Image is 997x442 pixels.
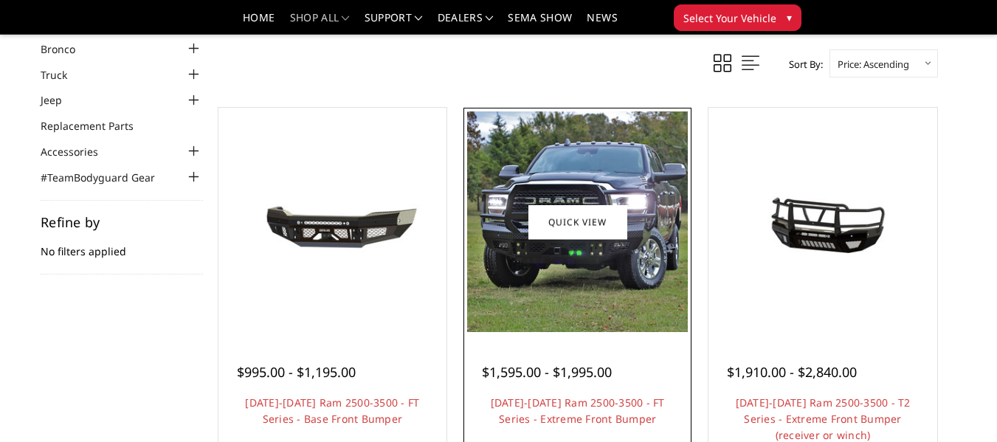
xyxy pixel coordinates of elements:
img: 2019-2025 Ram 2500-3500 - FT Series - Extreme Front Bumper [467,111,688,332]
a: 2019-2025 Ram 2500-3500 - FT Series - Extreme Front Bumper 2019-2025 Ram 2500-3500 - FT Series - ... [467,111,688,332]
a: #TeamBodyguard Gear [41,170,173,185]
a: [DATE]-[DATE] Ram 2500-3500 - FT Series - Extreme Front Bumper [491,396,665,426]
div: No filters applied [41,215,203,274]
span: $1,595.00 - $1,995.00 [482,363,612,381]
iframe: Chat Widget [923,371,997,442]
a: Accessories [41,144,117,159]
a: Jeep [41,92,80,108]
a: [DATE]-[DATE] Ram 2500-3500 - T2 Series - Extreme Front Bumper (receiver or winch) [736,396,911,442]
a: Replacement Parts [41,118,152,134]
a: Bronco [41,41,94,57]
span: Select Your Vehicle [683,10,776,26]
a: SEMA Show [508,13,572,34]
a: Home [243,13,275,34]
label: Sort By: [781,53,823,75]
span: $1,910.00 - $2,840.00 [727,363,857,381]
h5: Refine by [41,215,203,229]
a: Quick view [528,204,627,239]
a: 2019-2025 Ram 2500-3500 - FT Series - Base Front Bumper [222,111,443,332]
a: [DATE]-[DATE] Ram 2500-3500 - FT Series - Base Front Bumper [245,396,419,426]
img: 2019-2025 Ram 2500-3500 - T2 Series - Extreme Front Bumper (receiver or winch) [712,170,933,274]
span: ▾ [787,10,792,25]
button: Select Your Vehicle [674,4,801,31]
span: $995.00 - $1,195.00 [237,363,356,381]
a: Support [365,13,423,34]
a: 2019-2025 Ram 2500-3500 - T2 Series - Extreme Front Bumper (receiver or winch) 2019-2025 Ram 2500... [712,111,933,332]
a: Dealers [438,13,494,34]
a: shop all [290,13,350,34]
a: Truck [41,67,86,83]
a: News [587,13,617,34]
img: 2019-2025 Ram 2500-3500 - FT Series - Base Front Bumper [222,170,443,274]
